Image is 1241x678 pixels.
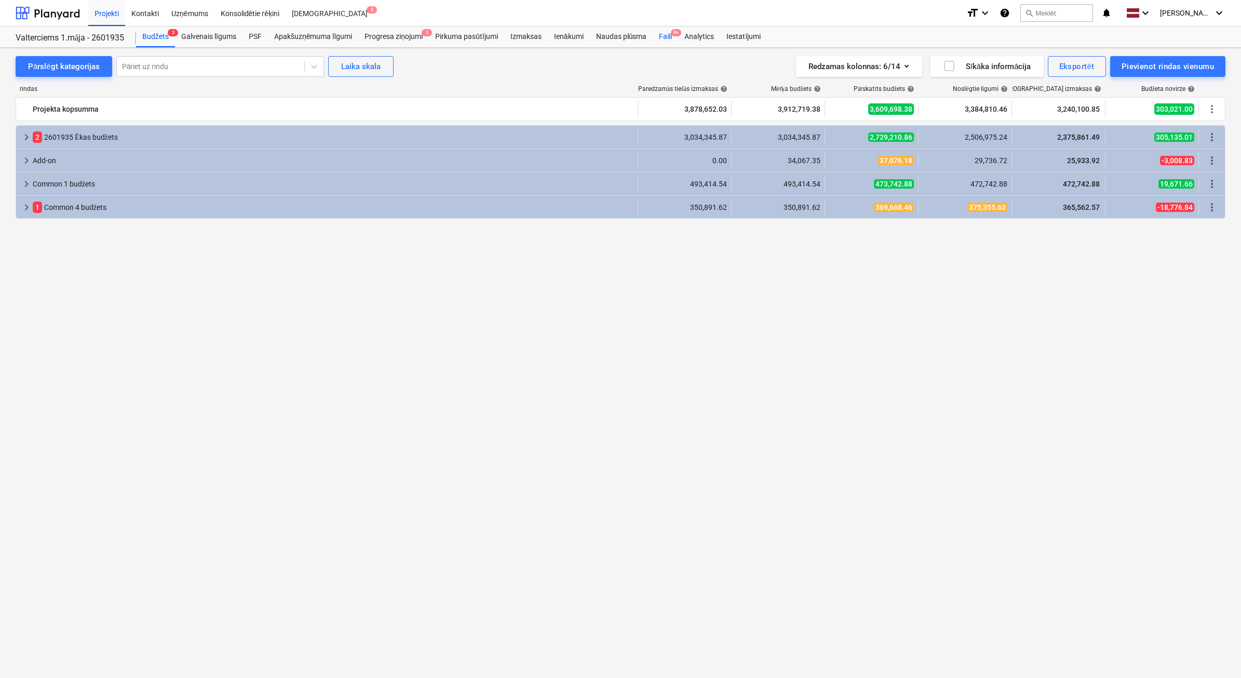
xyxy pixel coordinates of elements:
[905,85,914,92] span: help
[136,26,175,47] div: Budžets
[642,101,727,117] div: 3,878,652.03
[1092,85,1101,92] span: help
[1206,178,1218,190] span: Vairāk darbību
[868,132,914,142] span: 2,729,210.86
[33,131,42,143] span: 2
[736,203,820,211] div: 350,891.62
[1000,7,1010,19] i: Zināšanu pamats
[808,60,910,73] div: Redzamas kolonnas : 6/14
[1185,85,1195,92] span: help
[923,101,1007,117] div: 3,384,810.46
[1206,103,1218,115] span: Vairāk darbību
[642,180,727,188] div: 493,414.54
[736,180,820,188] div: 493,414.54
[429,26,504,47] a: Pirkuma pasūtījumi
[878,156,914,165] span: 37,076.18
[718,85,727,92] span: help
[1213,7,1225,19] i: keyboard_arrow_down
[874,203,914,212] span: 369,668.46
[642,203,727,211] div: 350,891.62
[923,156,1007,165] div: 29,736.72
[20,154,33,167] span: keyboard_arrow_right
[28,60,100,73] div: Pārslēgt kategorijas
[20,201,33,214] span: keyboard_arrow_right
[653,26,678,47] a: Faili9+
[33,101,633,117] div: Projekta kopsumma
[720,26,767,47] a: Iestatījumi
[923,133,1007,141] div: 2,506,975.24
[1141,85,1195,93] div: Budžeta novirze
[1056,104,1101,114] span: 3,240,100.85
[1056,133,1101,141] span: 2,375,861.49
[930,56,1044,77] button: Sīkāka informācija
[136,26,175,47] a: Budžets3
[771,85,821,93] div: Mērķa budžets
[642,156,727,165] div: 0.00
[1160,156,1194,165] span: -3,008.83
[812,85,821,92] span: help
[422,29,432,36] span: 1
[966,7,979,19] i: format_size
[999,85,1008,92] span: help
[328,56,394,77] button: Laika skala
[1158,179,1194,189] span: 19,671.66
[678,26,720,47] a: Analytics
[923,180,1007,188] div: 472,742.88
[33,152,633,169] div: Add-on
[358,26,429,47] a: Progresa ziņojumi1
[268,26,358,47] a: Apakšuzņēmuma līgumi
[175,26,242,47] a: Galvenais līgums
[999,85,1101,93] div: [DEMOGRAPHIC_DATA] izmaksas
[796,56,922,77] button: Redzamas kolonnas:6/14
[943,60,1031,73] div: Sīkāka informācija
[1062,203,1101,211] span: 365,562.57
[1139,7,1152,19] i: keyboard_arrow_down
[16,56,112,77] button: Pārslēgt kategorijas
[1020,4,1093,22] button: Meklēt
[1062,180,1101,188] span: 472,742.88
[1101,7,1112,19] i: notifications
[33,129,633,145] div: 2601935 Ēkas budžets
[953,85,1008,93] div: Noslēgtie līgumi
[653,26,678,47] div: Faili
[874,179,914,189] span: 473,742.88
[16,33,124,44] div: Valterciems 1.māja - 2601935
[1025,9,1033,17] span: search
[642,133,727,141] div: 3,034,345.87
[548,26,590,47] a: Ienākumi
[1154,132,1194,142] span: 305,135.01
[1206,154,1218,167] span: Vairāk darbību
[590,26,653,47] a: Naudas plūsma
[20,178,33,190] span: keyboard_arrow_right
[242,26,268,47] a: PSF
[341,60,381,73] div: Laika skala
[358,26,429,47] div: Progresa ziņojumi
[854,85,914,93] div: Pārskatīts budžets
[1110,56,1225,77] button: Pievienot rindas vienumu
[736,133,820,141] div: 3,034,345.87
[1156,203,1194,212] span: -18,776.84
[33,176,633,192] div: Common 1 budžets
[1154,103,1194,115] span: 303,021.00
[20,131,33,143] span: keyboard_arrow_right
[736,156,820,165] div: 34,067.35
[671,29,681,36] span: 9+
[1059,60,1095,73] div: Eksportēt
[979,7,991,19] i: keyboard_arrow_down
[504,26,548,47] a: Izmaksas
[1189,628,1241,678] div: Chat Widget
[638,85,727,93] div: Paredzamās tiešās izmaksas
[1122,60,1214,73] div: Pievienot rindas vienumu
[1206,201,1218,214] span: Vairāk darbību
[367,6,377,14] span: 5
[1160,9,1212,17] span: [PERSON_NAME]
